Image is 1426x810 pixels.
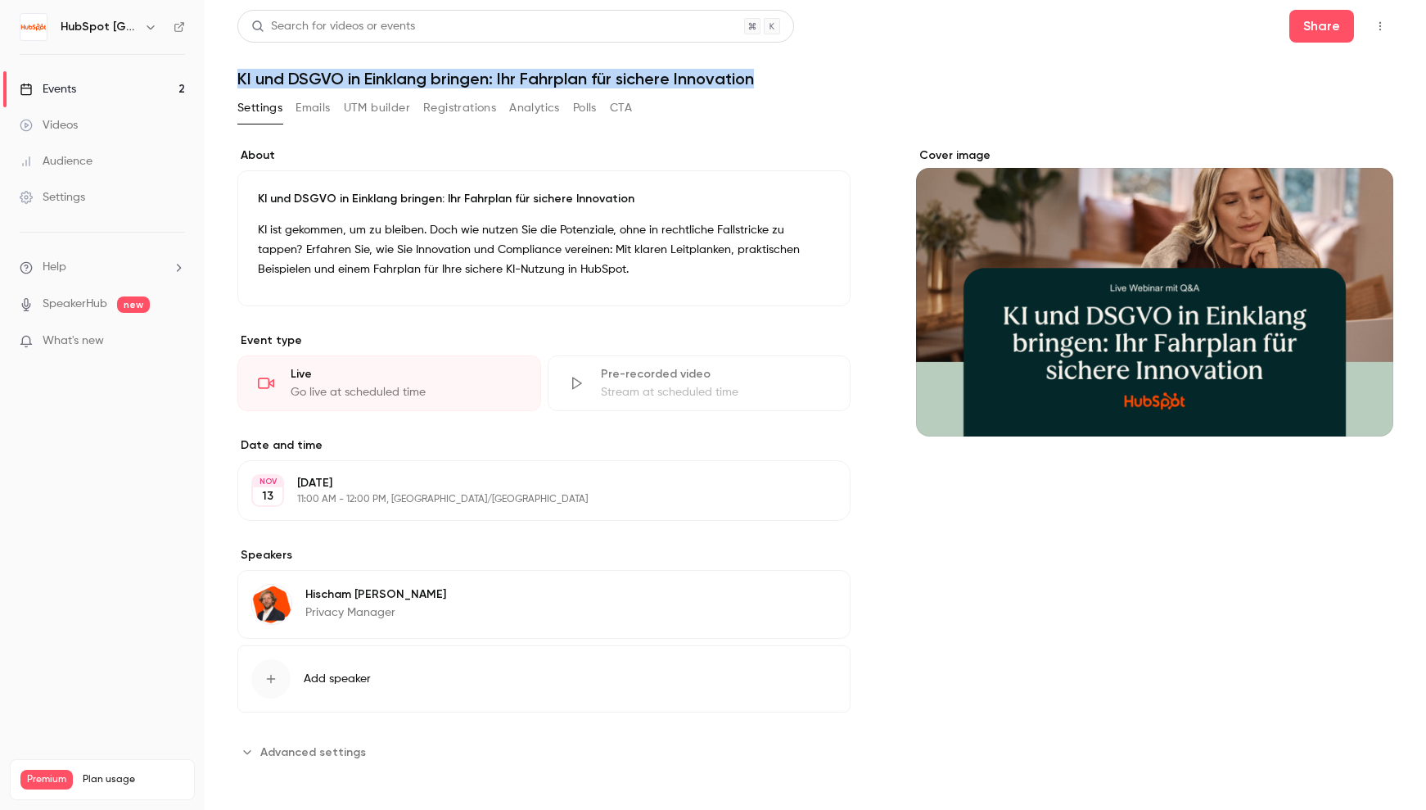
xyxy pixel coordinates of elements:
label: About [237,147,851,164]
p: KI ist gekommen, um zu bleiben. Doch wie nutzen Sie die Potenziale, ohne in rechtliche Fallstrick... [258,220,830,279]
div: Go live at scheduled time [291,384,521,400]
span: Premium [20,770,73,790]
p: [DATE] [297,475,764,491]
button: CTA [610,95,632,121]
span: What's new [43,333,104,350]
label: Cover image [916,147,1393,164]
div: Audience [20,153,93,170]
button: UTM builder [344,95,410,121]
div: Hischam El-DanasouriHischam [PERSON_NAME]Privacy Manager [237,570,851,639]
img: Hischam El-Danasouri [252,585,291,624]
button: Registrations [423,95,496,121]
span: new [117,296,150,313]
button: Polls [573,95,597,121]
div: NOV [253,476,282,487]
p: Hischam [PERSON_NAME] [305,586,446,603]
h6: HubSpot [GEOGRAPHIC_DATA] [61,19,138,35]
div: Stream at scheduled time [601,384,831,400]
div: Settings [20,189,85,206]
p: KI und DSGVO in Einklang bringen: Ihr Fahrplan für sichere Innovation [258,191,830,207]
div: Events [20,81,76,97]
li: help-dropdown-opener [20,259,185,276]
h1: KI und DSGVO in Einklang bringen: Ihr Fahrplan für sichere Innovation [237,69,1393,88]
p: 13 [262,488,273,505]
button: Analytics [509,95,560,121]
span: Plan usage [83,773,184,786]
label: Speakers [237,547,851,563]
button: Advanced settings [237,739,376,765]
img: HubSpot Germany [20,14,47,40]
button: Settings [237,95,282,121]
p: Event type [237,333,851,349]
div: Search for videos or events [251,18,415,35]
iframe: Noticeable Trigger [165,334,185,349]
p: Privacy Manager [305,604,446,621]
label: Date and time [237,437,851,454]
div: Live [291,366,521,382]
div: Pre-recorded video [601,366,831,382]
button: Emails [296,95,330,121]
div: LiveGo live at scheduled time [237,355,541,411]
span: Help [43,259,66,276]
button: Add speaker [237,645,851,713]
button: Share [1289,10,1354,43]
div: Pre-recorded videoStream at scheduled time [548,355,851,411]
a: SpeakerHub [43,296,107,313]
section: Advanced settings [237,739,851,765]
section: Cover image [916,147,1393,437]
span: Advanced settings [260,744,366,761]
span: Add speaker [304,671,371,687]
p: 11:00 AM - 12:00 PM, [GEOGRAPHIC_DATA]/[GEOGRAPHIC_DATA] [297,493,764,506]
div: Videos [20,117,78,133]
